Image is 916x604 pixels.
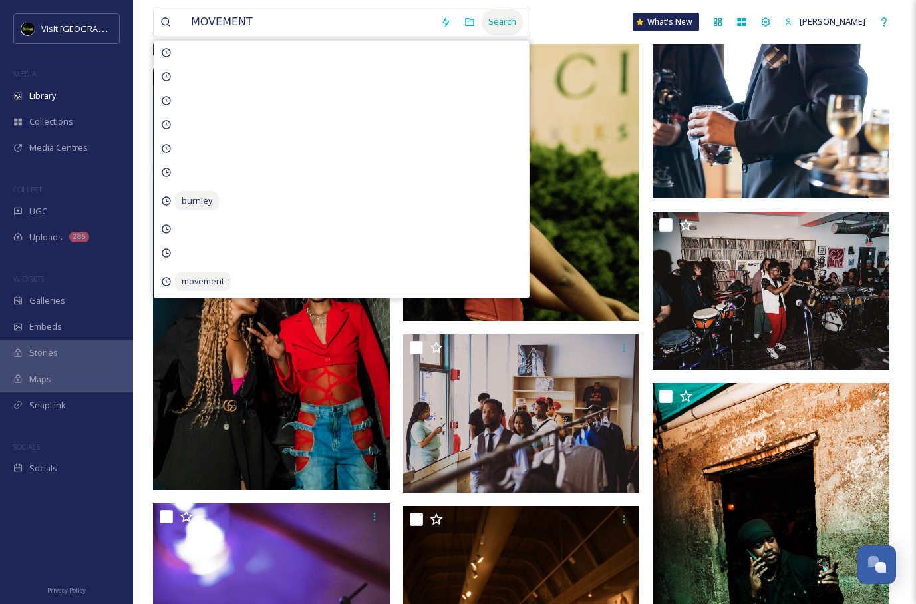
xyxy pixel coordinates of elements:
span: [PERSON_NAME] [800,15,865,27]
span: Uploads [29,231,63,244]
span: Collections [29,115,73,128]
span: Galleries [29,294,65,307]
span: MEDIA [13,69,37,79]
span: COLLECT [13,184,42,194]
a: Privacy Policy [47,581,86,597]
div: 285 [69,232,89,242]
a: [PERSON_NAME] [778,9,872,35]
button: Open Chat [857,545,896,584]
input: Search your library [184,7,434,37]
span: burnley [175,191,219,210]
span: Stories [29,346,58,359]
img: Nightlife (109).jpg [403,334,640,493]
div: Search [482,9,523,35]
span: UGC [29,205,47,218]
img: Nightlife (111).jpg [653,212,889,370]
span: movement [175,272,231,291]
a: What's New [633,13,699,31]
span: Embeds [29,320,62,333]
span: SOCIALS [13,442,40,452]
span: Socials [29,462,57,475]
span: Library [29,89,56,102]
img: Nightlife (110).jpg [153,69,390,490]
img: VISIT%20DETROIT%20LOGO%20-%20BLACK%20BACKGROUND.png [21,22,35,35]
span: Privacy Policy [47,586,86,595]
span: Visit [GEOGRAPHIC_DATA] [41,22,144,35]
span: Maps [29,373,51,386]
span: Media Centres [29,141,88,154]
span: WIDGETS [13,274,44,284]
span: SnapLink [29,399,66,412]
